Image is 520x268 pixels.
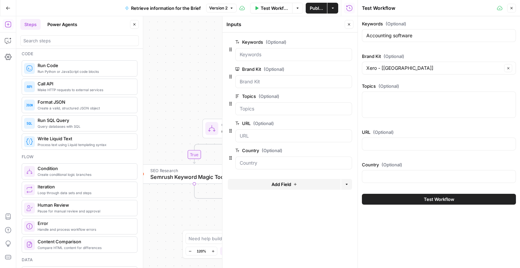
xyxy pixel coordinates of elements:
label: Brand Kit [362,53,516,60]
span: (Optional) [264,66,284,73]
button: Add Field [228,179,341,190]
button: Power Agents [43,19,81,30]
span: Publish [310,5,323,12]
div: Data [22,257,137,263]
div: WorkflowSet InputsInputs [202,75,328,95]
input: Country [240,160,348,166]
div: EndOutput [202,217,328,236]
span: Run Code [38,62,132,69]
span: Create a valid, structured JSON object [38,105,132,111]
g: Edge from step_1 to step_2-conditional-end [194,184,265,203]
button: Test Workflow [250,3,292,14]
div: Code [22,51,137,57]
span: Content Comparison [38,238,132,245]
span: Run SQL Query [38,117,132,124]
label: URL [362,129,516,136]
span: Call API [38,80,132,87]
span: Iteration [38,183,132,190]
label: Country [235,147,314,154]
div: SEO ResearchSemrush Keyword Magic ToolStep 1 [131,164,257,184]
span: (Optional) [382,161,402,168]
div: Flow [22,154,137,160]
span: Create conditional logic branches [38,172,132,177]
span: (Optional) [262,147,282,154]
div: Inputs [226,21,343,28]
input: Xero - [US] [366,65,502,71]
span: (Optional) [378,83,399,89]
span: SEO Research [150,167,236,173]
label: Keywords [235,39,314,45]
input: Keywords [240,51,348,58]
span: (Optional) [373,129,394,136]
span: Process text using Liquid templating syntax [38,142,132,147]
span: Query databases with SQL [38,124,132,129]
input: Brand Kit [240,78,348,85]
span: Semrush Keyword Magic Tool [150,173,236,181]
label: URL [235,120,314,127]
span: (Optional) [259,93,279,100]
span: (Optional) [266,39,286,45]
span: Error [38,220,132,227]
span: Loop through data sets and steps [38,190,132,195]
div: ConditionConditionStep 2 [202,119,328,139]
label: Brand Kit [235,66,314,73]
g: Edge from step_2 to step_1 [193,138,265,164]
input: Search steps [23,37,136,44]
span: (Optional) [386,20,406,27]
span: Compare HTML content for differences [38,245,132,250]
span: Condition [38,165,132,172]
button: Publish [306,3,327,14]
span: Pause for manual review and approval [38,208,132,214]
span: Version 2 [209,5,227,11]
span: Human Review [38,202,132,208]
button: Version 2 [206,4,237,13]
span: Run Python or JavaScript code blocks [38,69,132,74]
img: vrinnnclop0vshvmafd7ip1g7ohf [26,241,33,248]
span: Test Workflow [424,196,454,203]
label: Country [362,161,516,168]
button: Steps [20,19,41,30]
label: Topics [362,83,516,89]
label: Keywords [362,20,516,27]
span: (Optional) [253,120,274,127]
span: (Optional) [384,53,404,60]
span: Format JSON [38,99,132,105]
span: Make HTTP requests to external services [38,87,132,92]
input: Topics [240,105,348,112]
span: Write Liquid Text [38,135,132,142]
span: 120% [197,248,206,254]
button: Retrieve information for the Brief [121,3,205,14]
span: Handle and process workflow errors [38,227,132,232]
label: Topics [235,93,314,100]
button: Test Workflow [362,194,516,205]
span: Add Field [272,181,291,188]
span: Retrieve information for the Brief [131,5,201,12]
span: Test Workflow [261,5,288,12]
input: URL [240,132,348,139]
